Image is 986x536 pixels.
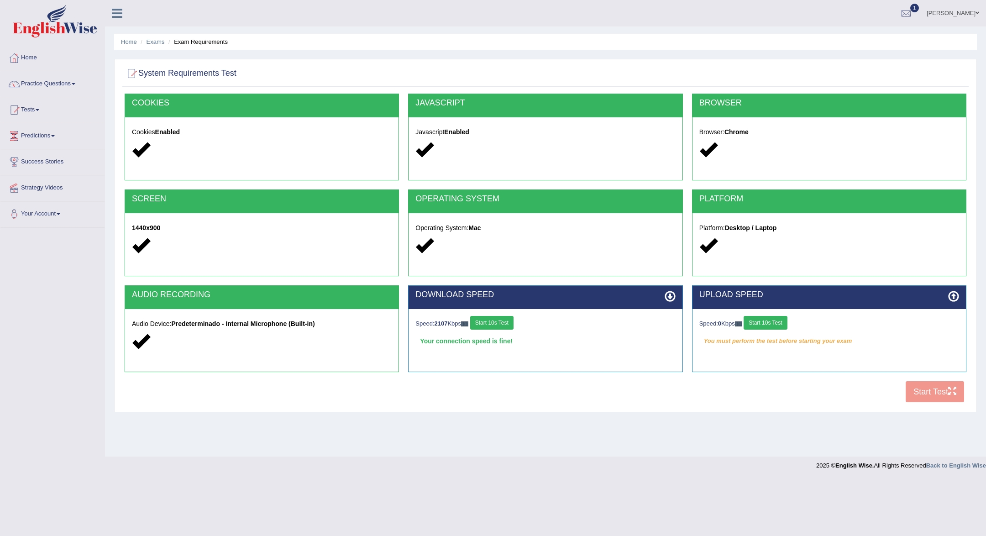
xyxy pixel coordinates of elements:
h2: PLATFORM [699,194,959,204]
div: 2025 © All Rights Reserved [816,457,986,470]
h2: UPLOAD SPEED [699,290,959,300]
a: Exams [147,38,165,45]
a: Strategy Videos [0,175,105,198]
h2: SCREEN [132,194,392,204]
strong: 1440x900 [132,224,160,231]
h2: BROWSER [699,99,959,108]
strong: Predeterminado - Internal Microphone (Built-in) [171,320,315,327]
li: Exam Requirements [166,37,228,46]
strong: Enabled [155,128,180,136]
strong: Desktop / Laptop [725,224,777,231]
a: Success Stories [0,149,105,172]
h5: Browser: [699,129,959,136]
em: You must perform the test before starting your exam [699,334,959,348]
h2: AUDIO RECORDING [132,290,392,300]
a: Predictions [0,123,105,146]
h2: DOWNLOAD SPEED [415,290,675,300]
strong: Chrome [724,128,749,136]
a: Back to English Wise [926,462,986,469]
h2: COOKIES [132,99,392,108]
a: Home [0,45,105,68]
h5: Javascript [415,129,675,136]
div: Speed: Kbps [699,316,959,332]
h5: Audio Device: [132,321,392,327]
strong: Mac [468,224,481,231]
strong: 2107 [435,320,448,327]
h2: System Requirements Test [125,67,236,80]
h5: Cookies [132,129,392,136]
span: 1 [910,4,919,12]
button: Start 10s Test [744,316,787,330]
h5: Operating System: [415,225,675,231]
a: Your Account [0,201,105,224]
a: Practice Questions [0,71,105,94]
strong: 0 [718,320,721,327]
strong: English Wise. [835,462,874,469]
h2: JAVASCRIPT [415,99,675,108]
h5: Platform: [699,225,959,231]
a: Home [121,38,137,45]
h2: OPERATING SYSTEM [415,194,675,204]
button: Start 10s Test [470,316,514,330]
a: Tests [0,97,105,120]
div: Speed: Kbps [415,316,675,332]
img: ajax-loader-fb-connection.gif [461,321,468,326]
div: Your connection speed is fine! [415,334,675,348]
strong: Enabled [444,128,469,136]
img: ajax-loader-fb-connection.gif [735,321,742,326]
